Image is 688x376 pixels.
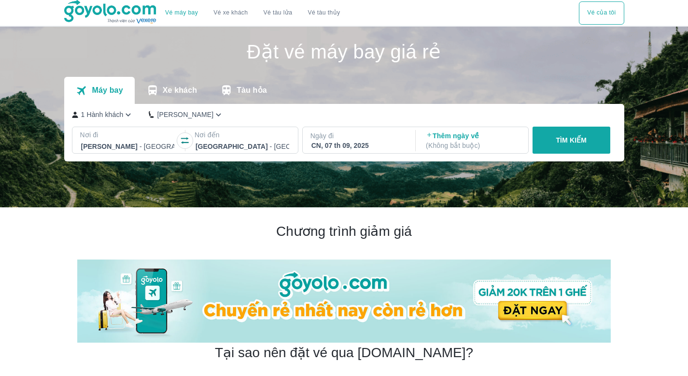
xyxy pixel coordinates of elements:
[80,130,176,140] p: Nơi đi
[213,9,248,16] a: Vé xe khách
[311,141,405,150] div: CN, 07 th 09, 2025
[426,131,520,150] p: Thêm ngày về
[165,9,198,16] a: Vé máy bay
[77,223,611,240] h2: Chương trình giảm giá
[579,1,624,25] button: Vé của tôi
[157,110,213,119] p: [PERSON_NAME]
[426,141,520,150] p: ( Không bắt buộc )
[92,86,123,95] p: Máy bay
[72,110,134,120] button: 1 Hành khách
[237,86,267,95] p: Tàu hỏa
[300,1,348,25] button: Vé tàu thủy
[149,110,224,120] button: [PERSON_NAME]
[215,344,473,362] h2: Tại sao nên đặt vé qua [DOMAIN_NAME]?
[533,127,610,154] button: TÌM KIẾM
[579,1,624,25] div: choose transportation mode
[556,135,587,145] p: TÌM KIẾM
[256,1,300,25] a: Vé tàu lửa
[163,86,197,95] p: Xe khách
[64,42,624,61] h1: Đặt vé máy bay giá rẻ
[81,110,124,119] p: 1 Hành khách
[77,260,611,343] img: banner-home
[310,131,406,141] p: Ngày đi
[64,77,279,104] div: transportation tabs
[195,130,290,140] p: Nơi đến
[157,1,348,25] div: choose transportation mode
